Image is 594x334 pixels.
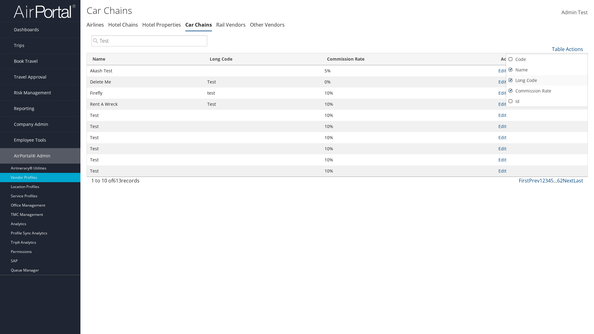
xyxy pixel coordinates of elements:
span: AirPortal® Admin [14,148,50,164]
a: Name [506,65,588,75]
span: Dashboards [14,22,39,37]
span: Risk Management [14,85,51,101]
span: Employee Tools [14,132,46,148]
a: Code [506,54,588,65]
span: Travel Approval [14,69,46,85]
img: airportal-logo.png [14,4,75,19]
a: Long Code [506,75,588,86]
span: Reporting [14,101,34,116]
span: Book Travel [14,54,38,69]
span: Company Admin [14,117,48,132]
a: Id [506,96,588,107]
span: Trips [14,38,24,53]
a: Commission Rate [506,86,588,96]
